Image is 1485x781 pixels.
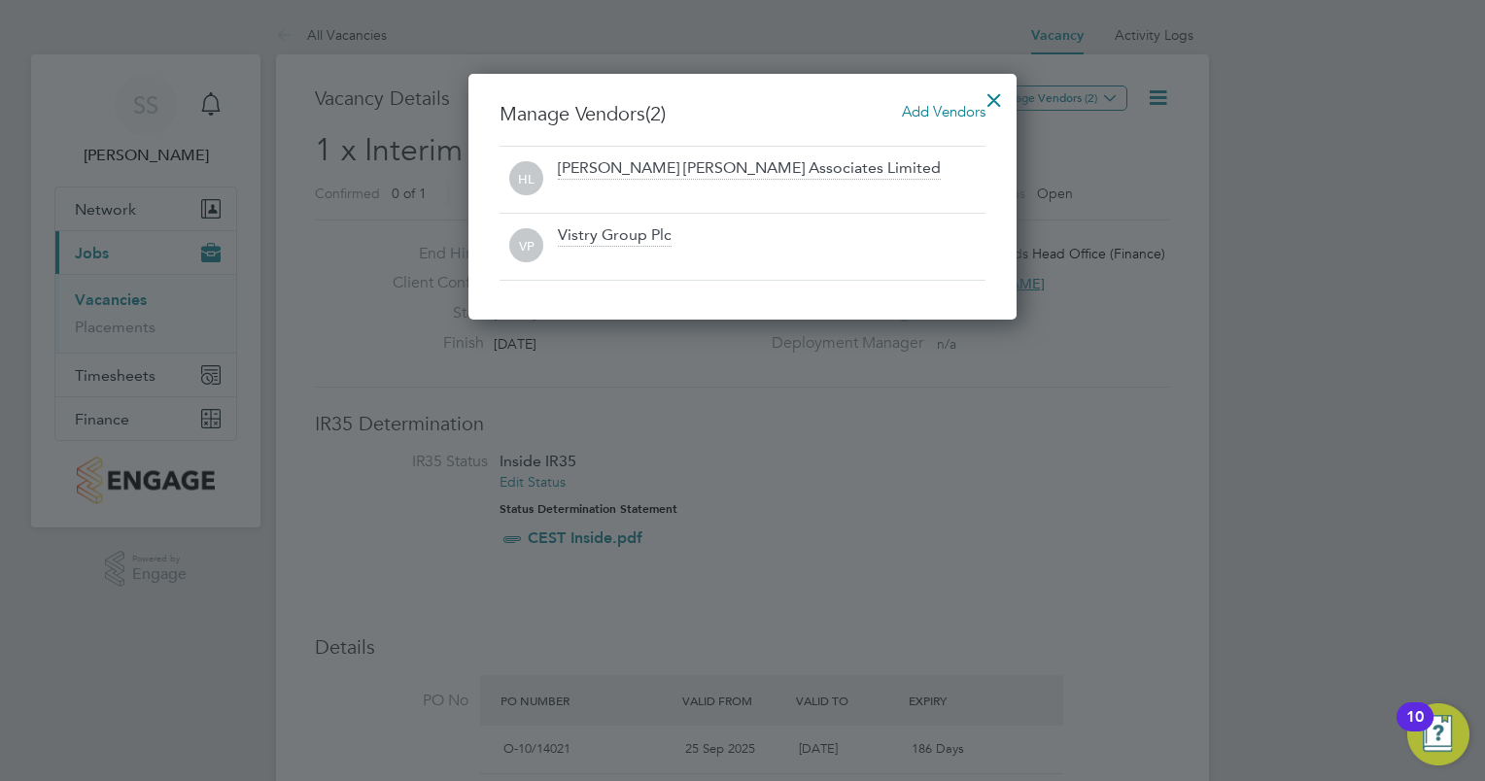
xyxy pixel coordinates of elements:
[558,225,672,247] div: Vistry Group Plc
[902,102,985,120] span: Add Vendors
[500,101,985,126] h3: Manage Vendors
[558,158,941,180] div: [PERSON_NAME] [PERSON_NAME] Associates Limited
[645,101,666,126] span: (2)
[509,229,543,263] span: VP
[1407,703,1469,765] button: Open Resource Center, 10 new notifications
[1406,717,1424,742] div: 10
[509,162,543,196] span: HL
